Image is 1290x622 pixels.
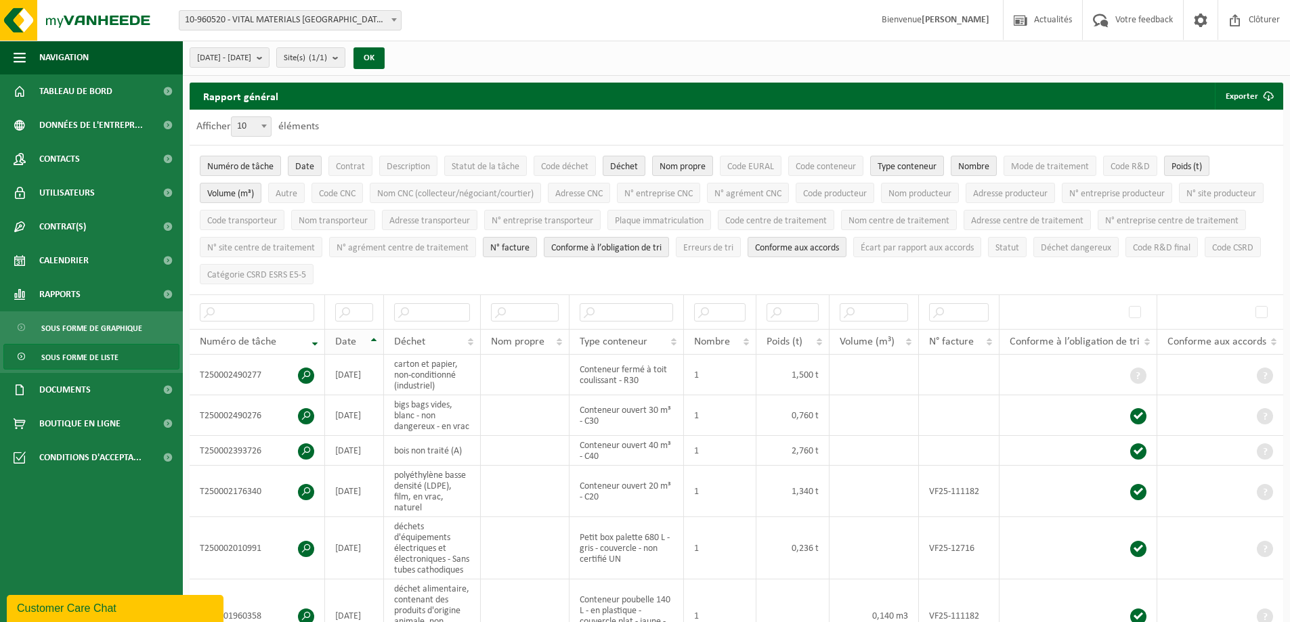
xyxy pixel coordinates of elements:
[276,189,297,199] span: Autre
[580,336,647,347] span: Type conteneur
[39,407,121,441] span: Boutique en ligne
[652,156,713,176] button: Nom propreNom propre: Activate to sort
[452,162,519,172] span: Statut de la tâche
[1010,336,1140,347] span: Conforme à l’obligation de tri
[3,315,179,340] a: Sous forme de graphique
[951,156,997,176] button: NombreNombre: Activate to sort
[200,237,322,257] button: N° site centre de traitementN° site centre de traitement: Activate to sort
[756,355,829,395] td: 1,500 t
[796,183,874,203] button: Code producteurCode producteur: Activate to sort
[767,336,802,347] span: Poids (t)
[490,243,530,253] span: N° facture
[39,176,95,210] span: Utilisateurs
[725,216,827,226] span: Code centre de traitement
[200,156,281,176] button: Numéro de tâcheNuméro de tâche: Activate to remove sorting
[389,216,470,226] span: Adresse transporteur
[39,41,89,74] span: Navigation
[384,355,481,395] td: carton et papier, non-conditionné (industriel)
[311,183,363,203] button: Code CNCCode CNC: Activate to sort
[190,355,325,395] td: T250002490277
[1033,237,1119,257] button: Déchet dangereux : Activate to sort
[718,210,834,230] button: Code centre de traitementCode centre de traitement: Activate to sort
[325,517,384,579] td: [DATE]
[200,264,314,284] button: Catégorie CSRD ESRS E5-5Catégorie CSRD ESRS E5-5: Activate to sort
[483,237,537,257] button: N° factureN° facture: Activate to sort
[878,162,937,172] span: Type conteneur
[841,210,957,230] button: Nom centre de traitementNom centre de traitement: Activate to sort
[39,74,112,108] span: Tableau de bord
[548,183,610,203] button: Adresse CNCAdresse CNC: Activate to sort
[615,216,704,226] span: Plaque immatriculation
[919,466,999,517] td: VF25-111182
[1186,189,1256,199] span: N° site producteur
[541,162,588,172] span: Code déchet
[853,237,981,257] button: Écart par rapport aux accordsÉcart par rapport aux accords: Activate to sort
[1103,156,1157,176] button: Code R&DCode R&amp;D: Activate to sort
[694,336,730,347] span: Nombre
[569,436,684,466] td: Conteneur ouvert 40 m³ - C40
[379,156,437,176] button: DescriptionDescription: Activate to sort
[1164,156,1209,176] button: Poids (t)Poids (t): Activate to sort
[284,48,327,68] span: Site(s)
[971,216,1083,226] span: Adresse centre de traitement
[1062,183,1172,203] button: N° entreprise producteurN° entreprise producteur: Activate to sort
[995,243,1019,253] span: Statut
[1179,183,1264,203] button: N° site producteurN° site producteur : Activate to sort
[190,436,325,466] td: T250002393726
[382,210,477,230] button: Adresse transporteurAdresse transporteur: Activate to sort
[756,436,829,466] td: 2,760 t
[788,156,863,176] button: Code conteneurCode conteneur: Activate to sort
[207,270,306,280] span: Catégorie CSRD ESRS E5-5
[870,156,944,176] button: Type conteneurType conteneur: Activate to sort
[39,373,91,407] span: Documents
[756,466,829,517] td: 1,340 t
[1105,216,1239,226] span: N° entreprise centre de traitement
[714,189,781,199] span: N° agrément CNC
[683,243,733,253] span: Erreurs de tri
[1011,162,1089,172] span: Mode de traitement
[384,436,481,466] td: bois non traité (A)
[288,156,322,176] button: DateDate: Activate to sort
[1205,237,1261,257] button: Code CSRDCode CSRD: Activate to sort
[232,117,271,136] span: 10
[197,48,251,68] span: [DATE] - [DATE]
[179,10,402,30] span: 10-960520 - VITAL MATERIALS BELGIUM S.A. - TILLY
[231,116,272,137] span: 10
[336,162,365,172] span: Contrat
[684,466,756,517] td: 1
[569,355,684,395] td: Conteneur fermé à toit coulissant - R30
[888,189,951,199] span: Nom producteur
[1041,243,1111,253] span: Déchet dangereux
[207,189,254,199] span: Volume (m³)
[41,345,119,370] span: Sous forme de liste
[803,189,867,199] span: Code producteur
[881,183,959,203] button: Nom producteurNom producteur: Activate to sort
[276,47,345,68] button: Site(s)(1/1)
[370,183,541,203] button: Nom CNC (collecteur/négociant/courtier)Nom CNC (collecteur/négociant/courtier): Activate to sort
[200,183,261,203] button: Volume (m³)Volume (m³): Activate to sort
[544,237,669,257] button: Conforme à l’obligation de tri : Activate to sort
[569,517,684,579] td: Petit box palette 680 L - gris - couvercle - non certifié UN
[190,395,325,436] td: T250002490276
[964,210,1091,230] button: Adresse centre de traitementAdresse centre de traitement: Activate to sort
[39,210,86,244] span: Contrat(s)
[7,592,226,622] iframe: chat widget
[555,189,603,199] span: Adresse CNC
[384,395,481,436] td: bigs bags vides, blanc - non dangereux - en vrac
[756,395,829,436] td: 0,760 t
[1167,336,1266,347] span: Conforme aux accords
[1069,189,1165,199] span: N° entreprise producteur
[1125,237,1198,257] button: Code R&D finalCode R&amp;D final: Activate to sort
[617,183,700,203] button: N° entreprise CNCN° entreprise CNC: Activate to sort
[684,355,756,395] td: 1
[325,395,384,436] td: [DATE]
[484,210,601,230] button: N° entreprise transporteurN° entreprise transporteur: Activate to sort
[919,517,999,579] td: VF25-12716
[299,216,368,226] span: Nom transporteur
[492,216,593,226] span: N° entreprise transporteur
[684,436,756,466] td: 1
[200,210,284,230] button: Code transporteurCode transporteur: Activate to sort
[929,336,974,347] span: N° facture
[966,183,1055,203] button: Adresse producteurAdresse producteur: Activate to sort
